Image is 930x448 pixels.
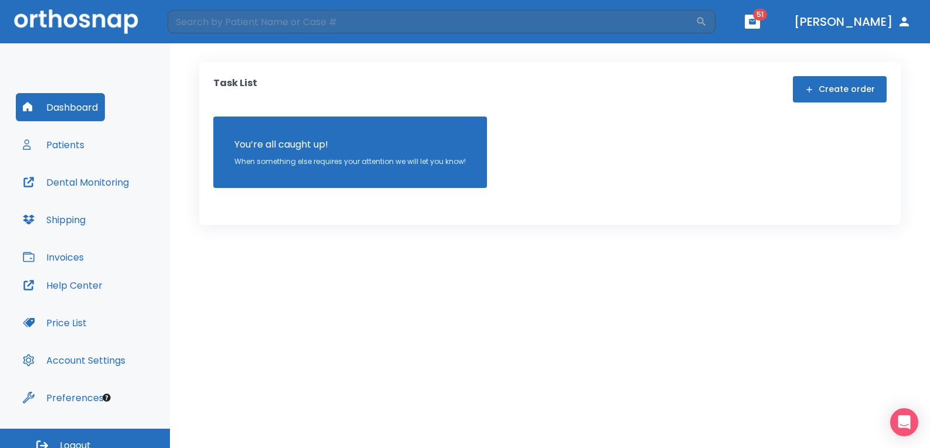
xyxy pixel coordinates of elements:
[789,11,916,32] button: [PERSON_NAME]
[234,138,466,152] p: You’re all caught up!
[16,131,91,159] button: Patients
[16,243,91,271] button: Invoices
[213,76,257,102] p: Task List
[16,346,132,374] button: Account Settings
[168,10,696,33] input: Search by Patient Name or Case #
[16,309,94,337] button: Price List
[890,408,918,436] div: Open Intercom Messenger
[793,76,887,102] button: Create order
[16,271,110,299] button: Help Center
[16,168,136,196] button: Dental Monitoring
[16,93,105,121] button: Dashboard
[234,156,466,167] p: When something else requires your attention we will let you know!
[14,9,138,33] img: Orthosnap
[753,9,767,20] span: 51
[101,392,112,403] div: Tooltip anchor
[16,384,111,412] button: Preferences
[16,206,93,234] button: Shipping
